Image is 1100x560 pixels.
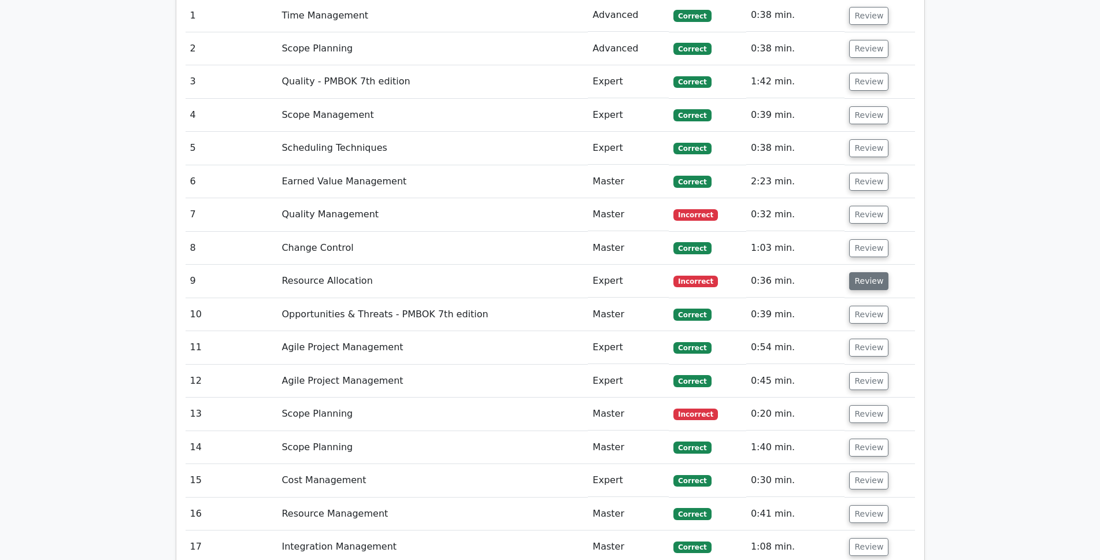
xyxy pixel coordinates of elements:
td: Opportunities & Threats - PMBOK 7th edition [277,298,588,331]
span: Correct [673,10,711,21]
button: Review [849,472,888,489]
td: 9 [186,265,277,298]
td: 14 [186,431,277,464]
td: Scope Planning [277,32,588,65]
button: Review [849,372,888,390]
span: Correct [673,342,711,354]
button: Review [849,139,888,157]
td: Quality Management [277,198,588,231]
button: Review [849,7,888,25]
td: 1:40 min. [746,431,845,464]
td: Quality - PMBOK 7th edition [277,65,588,98]
button: Review [849,239,888,257]
td: Resource Management [277,498,588,531]
span: Correct [673,442,711,453]
td: Scope Planning [277,431,588,464]
button: Review [849,306,888,324]
button: Review [849,439,888,457]
button: Review [849,272,888,290]
span: Correct [673,242,711,254]
td: 0:20 min. [746,398,845,431]
td: 0:30 min. [746,464,845,497]
td: Scope Management [277,99,588,132]
td: 8 [186,232,277,265]
td: Agile Project Management [277,331,588,364]
td: 0:39 min. [746,298,845,331]
td: 0:54 min. [746,331,845,364]
td: Master [588,398,669,431]
span: Incorrect [673,209,718,221]
td: Expert [588,331,669,364]
td: 3 [186,65,277,98]
span: Correct [673,143,711,154]
span: Correct [673,475,711,487]
td: Expert [588,132,669,165]
td: Scope Planning [277,398,588,431]
td: 1:03 min. [746,232,845,265]
td: 0:36 min. [746,265,845,298]
td: Cost Management [277,464,588,497]
td: 1:42 min. [746,65,845,98]
button: Review [849,339,888,357]
td: 0:32 min. [746,198,845,231]
button: Review [849,206,888,224]
td: 2 [186,32,277,65]
td: 0:39 min. [746,99,845,132]
td: Resource Allocation [277,265,588,298]
button: Review [849,538,888,556]
td: Expert [588,65,669,98]
button: Review [849,106,888,124]
span: Correct [673,43,711,54]
span: Correct [673,309,711,320]
td: Master [588,498,669,531]
td: Expert [588,265,669,298]
button: Review [849,505,888,523]
td: Master [588,165,669,198]
td: Master [588,198,669,231]
span: Correct [673,109,711,121]
button: Review [849,173,888,191]
td: 2:23 min. [746,165,845,198]
td: 15 [186,464,277,497]
span: Correct [673,176,711,187]
td: 0:38 min. [746,132,845,165]
td: Master [588,232,669,265]
td: 10 [186,298,277,331]
td: Expert [588,365,669,398]
td: 7 [186,198,277,231]
span: Correct [673,375,711,387]
td: 5 [186,132,277,165]
td: Master [588,431,669,464]
td: 0:38 min. [746,32,845,65]
span: Correct [673,76,711,88]
td: Master [588,298,669,331]
td: 13 [186,398,277,431]
span: Correct [673,508,711,520]
span: Incorrect [673,409,718,420]
td: Agile Project Management [277,365,588,398]
td: 0:41 min. [746,498,845,531]
td: 16 [186,498,277,531]
button: Review [849,40,888,58]
td: 0:45 min. [746,365,845,398]
button: Review [849,405,888,423]
button: Review [849,73,888,91]
td: 6 [186,165,277,198]
td: Change Control [277,232,588,265]
td: Expert [588,464,669,497]
td: 11 [186,331,277,364]
span: Correct [673,542,711,553]
td: Scheduling Techniques [277,132,588,165]
span: Incorrect [673,276,718,287]
td: Advanced [588,32,669,65]
td: Expert [588,99,669,132]
td: Earned Value Management [277,165,588,198]
td: 12 [186,365,277,398]
td: 4 [186,99,277,132]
